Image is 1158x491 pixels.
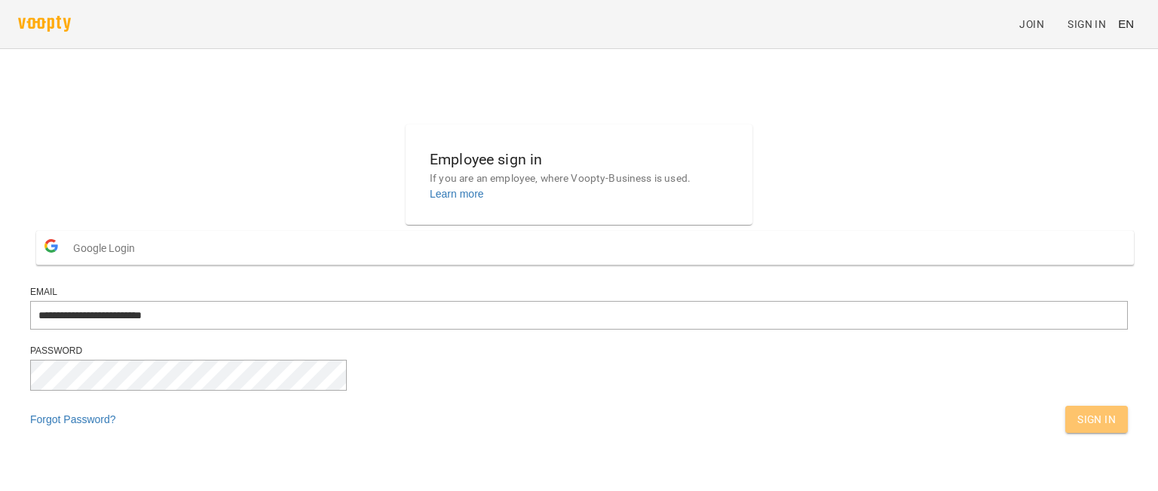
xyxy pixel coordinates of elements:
[418,136,740,213] button: Employee sign inIf you are an employee, where Voopty-Business is used.Learn more
[430,171,728,186] p: If you are an employee, where Voopty-Business is used.
[430,148,728,171] h6: Employee sign in
[1068,15,1106,33] span: Sign In
[430,188,484,200] a: Learn more
[1019,15,1044,33] span: Join
[73,233,142,263] span: Google Login
[30,345,1128,358] div: Password
[1112,10,1140,38] button: EN
[1013,11,1061,38] a: Join
[1118,16,1134,32] span: EN
[30,413,116,425] a: Forgot Password?
[1077,410,1116,428] span: Sign In
[36,231,1134,265] button: Google Login
[30,286,1128,299] div: Email
[1061,11,1112,38] a: Sign In
[1065,406,1128,433] button: Sign In
[18,16,71,32] img: voopty.png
